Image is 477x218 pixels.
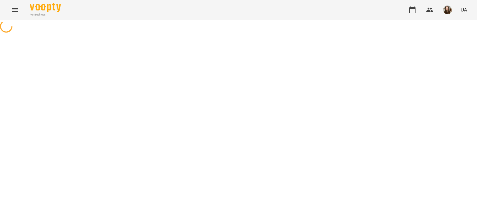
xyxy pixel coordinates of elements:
[7,2,22,17] button: Menu
[30,3,61,12] img: Voopty Logo
[458,4,470,16] button: UA
[461,7,467,13] span: UA
[30,13,61,17] span: For Business
[443,6,452,14] img: f828951e34a2a7ae30fa923eeeaf7e77.jpg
